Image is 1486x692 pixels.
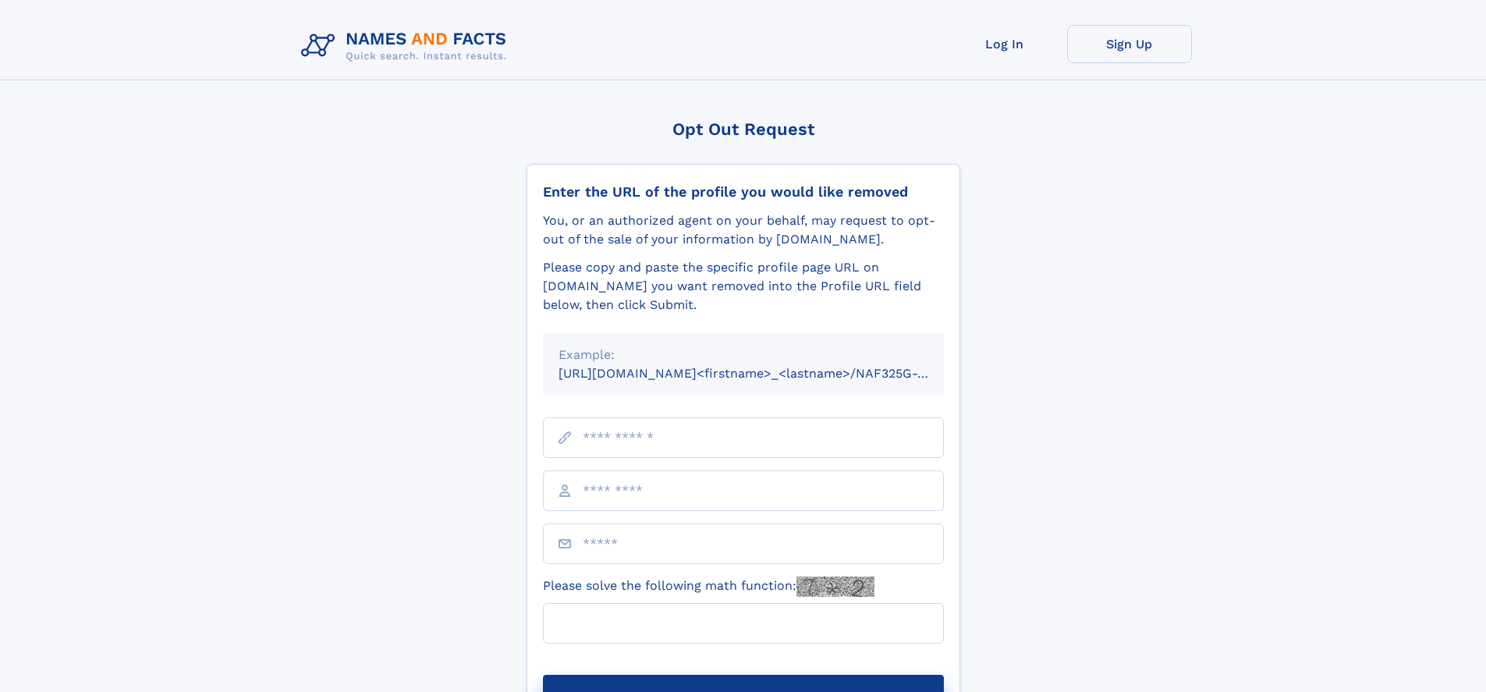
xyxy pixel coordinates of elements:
[295,25,520,67] img: Logo Names and Facts
[543,577,874,597] label: Please solve the following math function:
[527,119,960,139] div: Opt Out Request
[559,346,928,364] div: Example:
[559,366,974,381] small: [URL][DOMAIN_NAME]<firstname>_<lastname>/NAF325G-xxxxxxxx
[1067,25,1192,63] a: Sign Up
[543,258,944,314] div: Please copy and paste the specific profile page URL on [DOMAIN_NAME] you want removed into the Pr...
[543,183,944,201] div: Enter the URL of the profile you would like removed
[942,25,1067,63] a: Log In
[543,211,944,249] div: You, or an authorized agent on your behalf, may request to opt-out of the sale of your informatio...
